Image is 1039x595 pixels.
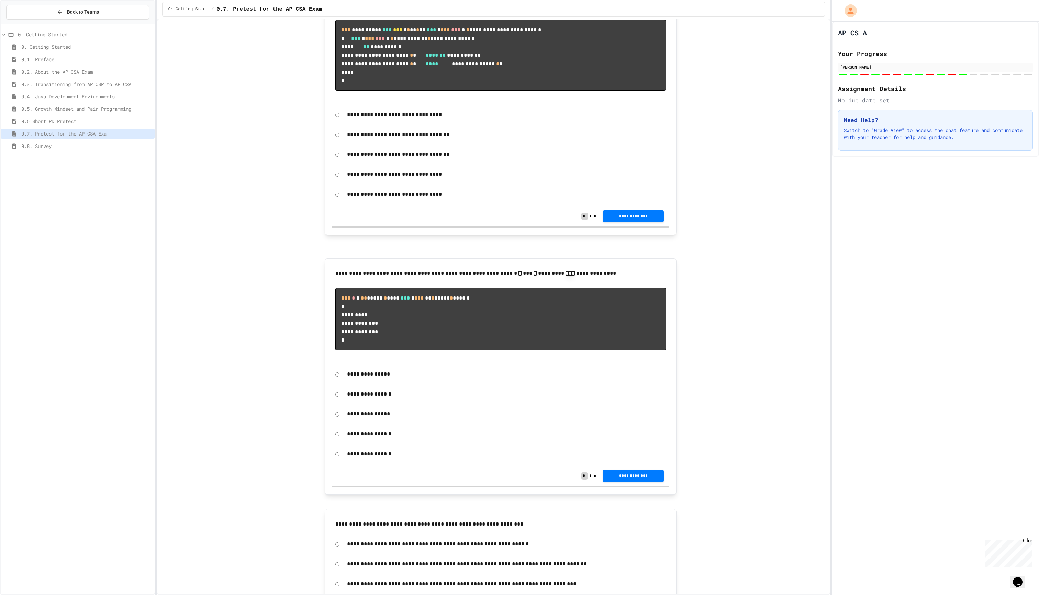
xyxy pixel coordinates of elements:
div: Chat with us now!Close [3,3,47,44]
span: 0: Getting Started [168,7,209,12]
div: No due date set [838,96,1033,105]
span: 0.8. Survey [21,142,152,150]
button: Back to Teams [6,5,149,20]
div: [PERSON_NAME] [840,64,1031,70]
span: Back to Teams [67,9,99,16]
span: 0.5. Growth Mindset and Pair Programming [21,105,152,112]
h2: Assignment Details [838,84,1033,94]
span: 0.3. Transitioning from AP CSP to AP CSA [21,80,152,88]
span: 0.7. Pretest for the AP CSA Exam [216,5,322,13]
h3: Need Help? [844,116,1027,124]
iframe: chat widget [982,538,1032,567]
h1: AP CS A [838,28,867,37]
span: / [211,7,214,12]
p: Switch to "Grade View" to access the chat feature and communicate with your teacher for help and ... [844,127,1027,141]
span: 0: Getting Started [18,31,152,38]
span: 0.6 Short PD Pretest [21,118,152,125]
span: 0.7. Pretest for the AP CSA Exam [21,130,152,137]
h2: Your Progress [838,49,1033,58]
div: My Account [837,3,859,19]
span: 0.4. Java Development Environments [21,93,152,100]
span: 0.2. About the AP CSA Exam [21,68,152,75]
span: 0.1. Preface [21,56,152,63]
span: 0. Getting Started [21,43,152,51]
iframe: chat widget [1010,567,1032,588]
